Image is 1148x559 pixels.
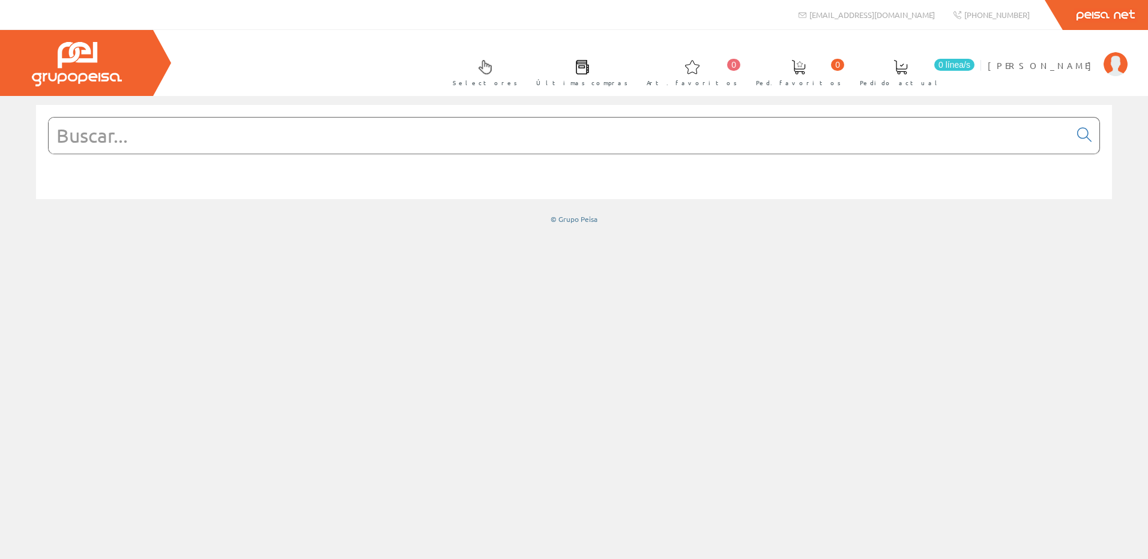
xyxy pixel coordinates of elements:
span: Art. favoritos [647,77,737,89]
div: © Grupo Peisa [36,214,1112,224]
span: Últimas compras [536,77,628,89]
span: Selectores [453,77,518,89]
a: Últimas compras [524,50,634,94]
img: Grupo Peisa [32,42,122,86]
span: Pedido actual [860,77,941,89]
span: Ped. favoritos [756,77,841,89]
span: [PERSON_NAME] [988,59,1098,71]
span: 0 [727,59,740,71]
span: 0 [831,59,844,71]
span: [PHONE_NUMBER] [964,10,1030,20]
span: 0 línea/s [934,59,974,71]
span: [EMAIL_ADDRESS][DOMAIN_NAME] [809,10,935,20]
a: Selectores [441,50,524,94]
a: [PERSON_NAME] [988,50,1128,61]
input: Buscar... [49,118,1070,154]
